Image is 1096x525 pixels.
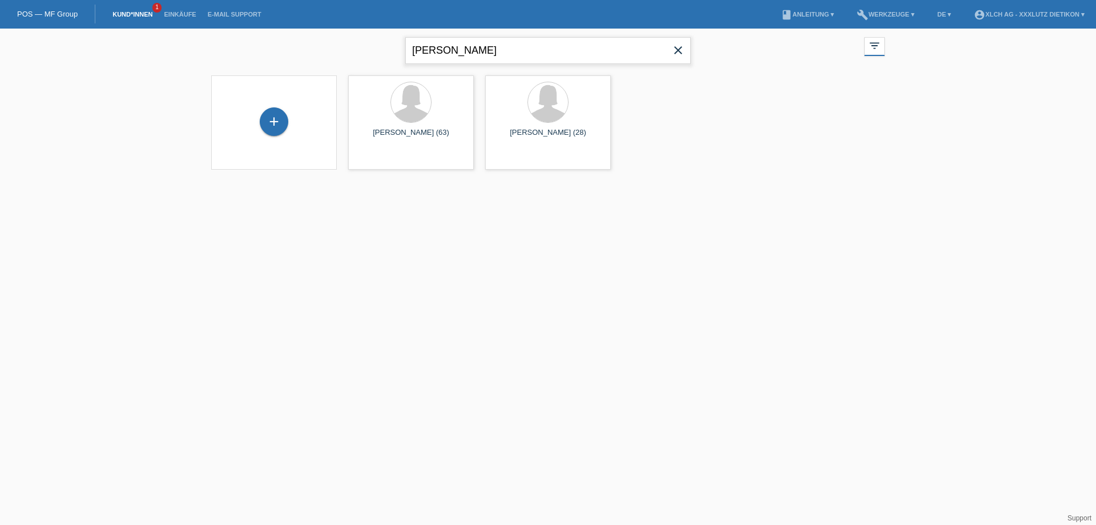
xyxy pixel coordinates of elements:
[1067,514,1091,522] a: Support
[974,9,985,21] i: account_circle
[671,43,685,57] i: close
[152,3,162,13] span: 1
[857,9,868,21] i: build
[158,11,202,18] a: Einkäufe
[868,39,881,52] i: filter_list
[357,128,465,146] div: [PERSON_NAME] (63)
[851,11,920,18] a: buildWerkzeuge ▾
[107,11,158,18] a: Kund*innen
[968,11,1090,18] a: account_circleXLCH AG - XXXLutz Dietikon ▾
[781,9,792,21] i: book
[775,11,840,18] a: bookAnleitung ▾
[494,128,602,146] div: [PERSON_NAME] (28)
[932,11,957,18] a: DE ▾
[17,10,78,18] a: POS — MF Group
[405,37,691,64] input: Suche...
[202,11,267,18] a: E-Mail Support
[260,112,288,131] div: Kund*in hinzufügen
